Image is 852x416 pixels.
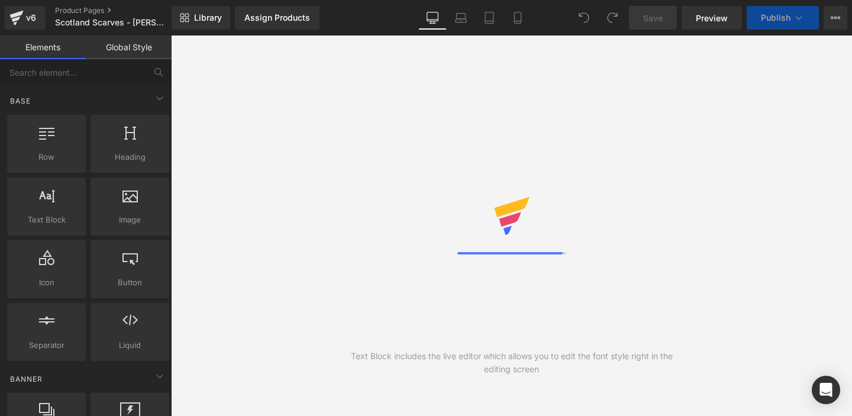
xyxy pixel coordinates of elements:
[447,6,475,30] a: Laptop
[418,6,447,30] a: Desktop
[11,339,82,351] span: Separator
[9,95,32,107] span: Base
[761,13,790,22] span: Publish
[747,6,819,30] button: Publish
[572,6,596,30] button: Undo
[94,214,166,226] span: Image
[94,151,166,163] span: Heading
[475,6,504,30] a: Tablet
[11,276,82,289] span: Icon
[504,6,532,30] a: Mobile
[9,373,44,385] span: Banner
[601,6,624,30] button: Redo
[172,6,230,30] a: New Library
[11,151,82,163] span: Row
[341,350,682,376] div: Text Block includes the live editor which allows you to edit the font style right in the editing ...
[86,36,172,59] a: Global Style
[5,6,46,30] a: v6
[682,6,742,30] a: Preview
[643,12,663,24] span: Save
[812,376,840,404] div: Open Intercom Messenger
[244,13,310,22] div: Assign Products
[194,12,222,23] span: Library
[696,12,728,24] span: Preview
[11,214,82,226] span: Text Block
[55,6,191,15] a: Product Pages
[824,6,847,30] button: More
[24,10,38,25] div: v6
[55,18,169,27] span: Scotland Scarves - [PERSON_NAME] scarves
[94,276,166,289] span: Button
[94,339,166,351] span: Liquid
